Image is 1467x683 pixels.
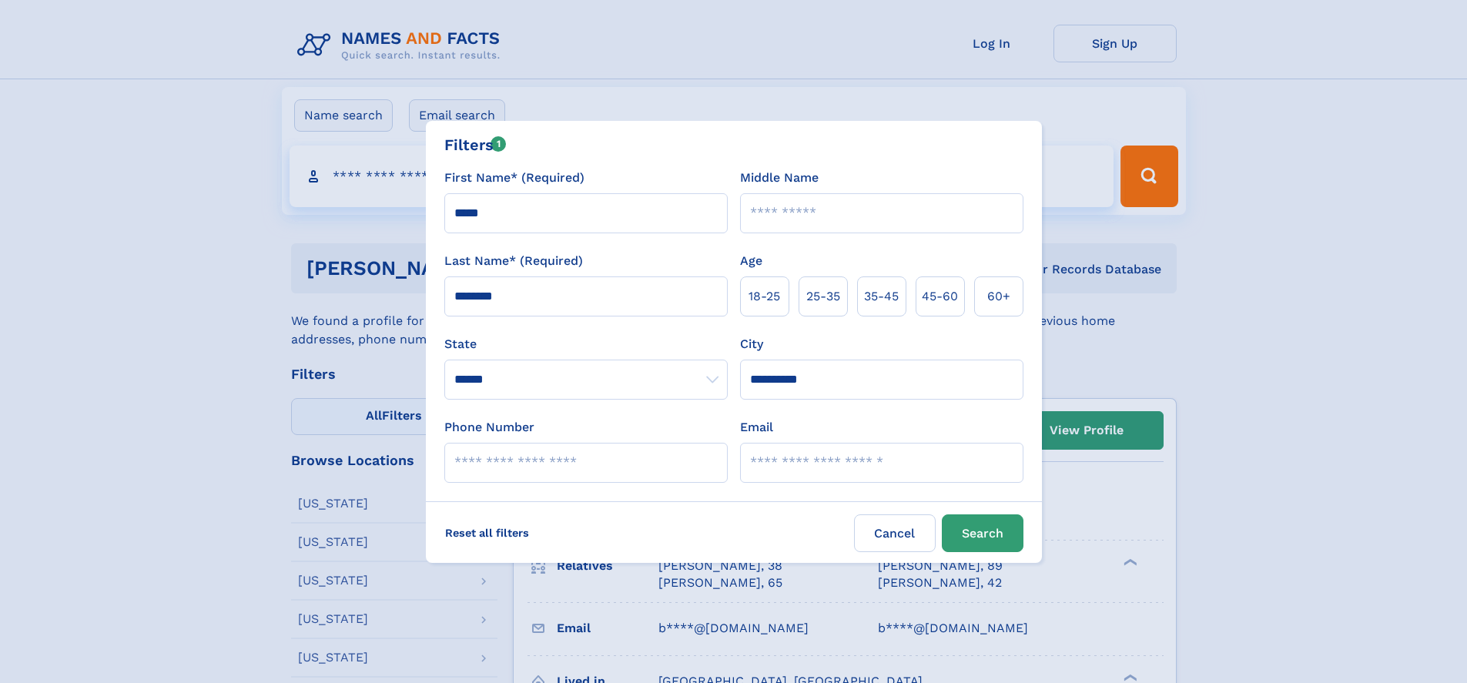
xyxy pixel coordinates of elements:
[749,287,780,306] span: 18‑25
[444,133,507,156] div: Filters
[806,287,840,306] span: 25‑35
[854,514,936,552] label: Cancel
[740,418,773,437] label: Email
[987,287,1010,306] span: 60+
[740,169,819,187] label: Middle Name
[922,287,958,306] span: 45‑60
[864,287,899,306] span: 35‑45
[444,169,584,187] label: First Name* (Required)
[444,252,583,270] label: Last Name* (Required)
[444,335,728,353] label: State
[942,514,1023,552] button: Search
[740,252,762,270] label: Age
[444,418,534,437] label: Phone Number
[740,335,763,353] label: City
[435,514,539,551] label: Reset all filters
